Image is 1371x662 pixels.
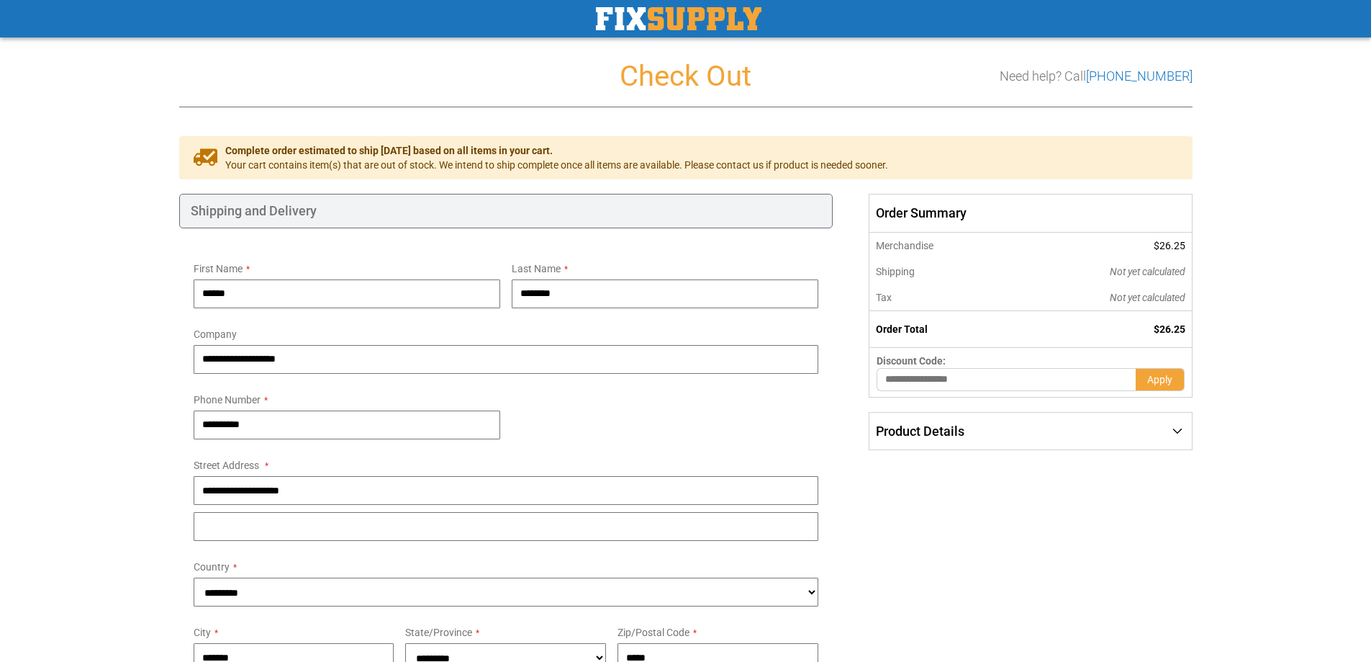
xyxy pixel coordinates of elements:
[876,266,915,277] span: Shipping
[876,323,928,335] strong: Order Total
[596,7,761,30] img: Fix Industrial Supply
[876,424,964,439] span: Product Details
[596,7,761,30] a: store logo
[1110,266,1185,277] span: Not yet calculated
[405,627,472,638] span: State/Province
[194,328,237,340] span: Company
[1110,292,1185,303] span: Not yet calculated
[194,627,211,638] span: City
[194,263,243,274] span: First Name
[194,460,259,471] span: Street Address
[225,143,888,158] span: Complete order estimated to ship [DATE] based on all items in your cart.
[869,233,1013,259] th: Merchandise
[512,263,561,274] span: Last Name
[194,561,230,573] span: Country
[1154,323,1185,335] span: $26.25
[1086,68,1193,84] a: [PHONE_NUMBER]
[179,194,833,228] div: Shipping and Delivery
[194,394,261,406] span: Phone Number
[1154,240,1185,251] span: $26.25
[1147,374,1172,385] span: Apply
[869,285,1013,311] th: Tax
[869,194,1192,233] span: Order Summary
[179,61,1193,92] h1: Check Out
[1000,69,1193,84] h3: Need help? Call
[1136,368,1185,391] button: Apply
[877,355,946,367] span: Discount Code:
[225,158,888,172] span: Your cart contains item(s) that are out of stock. We intend to ship complete once all items are a...
[617,627,689,638] span: Zip/Postal Code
